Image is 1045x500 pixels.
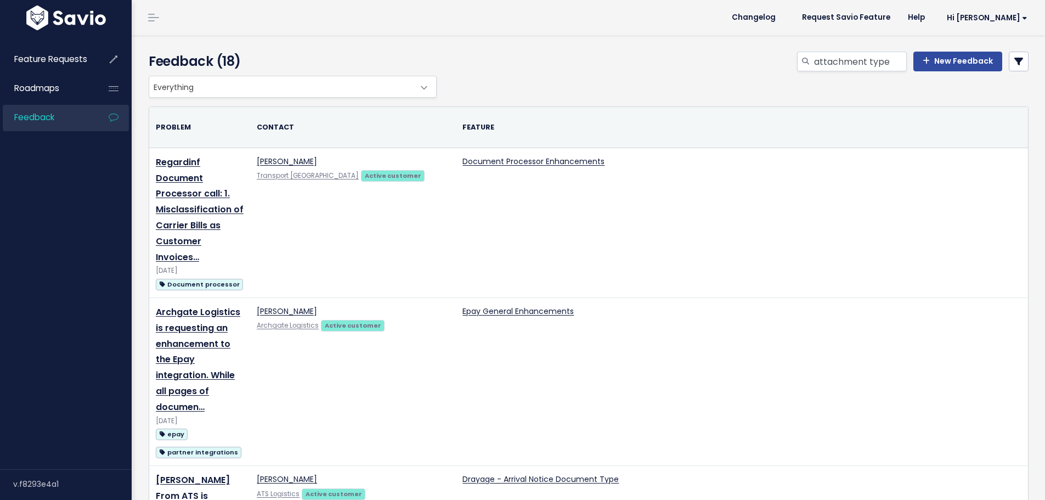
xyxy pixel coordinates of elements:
[462,306,574,317] a: Epay General Enhancements
[14,53,87,65] span: Feature Requests
[257,156,317,167] a: [PERSON_NAME]
[24,5,109,30] img: logo-white.9d6f32f41409.svg
[306,490,362,498] strong: Active customer
[257,490,300,498] a: ATS Logistics
[813,52,907,71] input: Search feedback...
[156,415,244,427] div: [DATE]
[14,111,54,123] span: Feedback
[156,156,244,263] a: Regardinf Document Processor call: 1. Misclassification of Carrier Bills as Customer Invoices…
[365,171,421,180] strong: Active customer
[156,279,243,290] span: Document processor
[14,82,59,94] span: Roadmaps
[462,474,619,485] a: Drayage - Arrival Notice Document Type
[947,14,1027,22] span: Hi [PERSON_NAME]
[3,105,91,130] a: Feedback
[149,76,437,98] span: Everything
[3,76,91,101] a: Roadmaps
[456,107,1028,148] th: Feature
[934,9,1036,26] a: Hi [PERSON_NAME]
[156,429,188,440] span: epay
[250,107,456,148] th: Contact
[3,47,91,72] a: Feature Requests
[257,474,317,485] a: [PERSON_NAME]
[156,306,240,413] a: Archgate Logistics is requesting an enhancement to the Epay integration. While all pages of documen…
[13,470,132,498] div: v.f8293e4a1
[899,9,934,26] a: Help
[462,156,605,167] a: Document Processor Enhancements
[257,306,317,317] a: [PERSON_NAME]
[156,265,244,277] div: [DATE]
[793,9,899,26] a: Request Savio Feature
[732,14,776,21] span: Changelog
[156,445,241,459] a: partner integrations
[149,107,250,148] th: Problem
[361,170,425,181] a: Active customer
[149,76,414,97] span: Everything
[257,171,359,180] a: Transport [GEOGRAPHIC_DATA]
[257,321,319,330] a: Archgate Logistics
[156,277,243,291] a: Document processor
[156,447,241,458] span: partner integrations
[302,488,365,499] a: Active customer
[321,319,385,330] a: Active customer
[156,427,188,441] a: epay
[325,321,381,330] strong: Active customer
[149,52,431,71] h4: Feedback (18)
[913,52,1002,71] a: New Feedback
